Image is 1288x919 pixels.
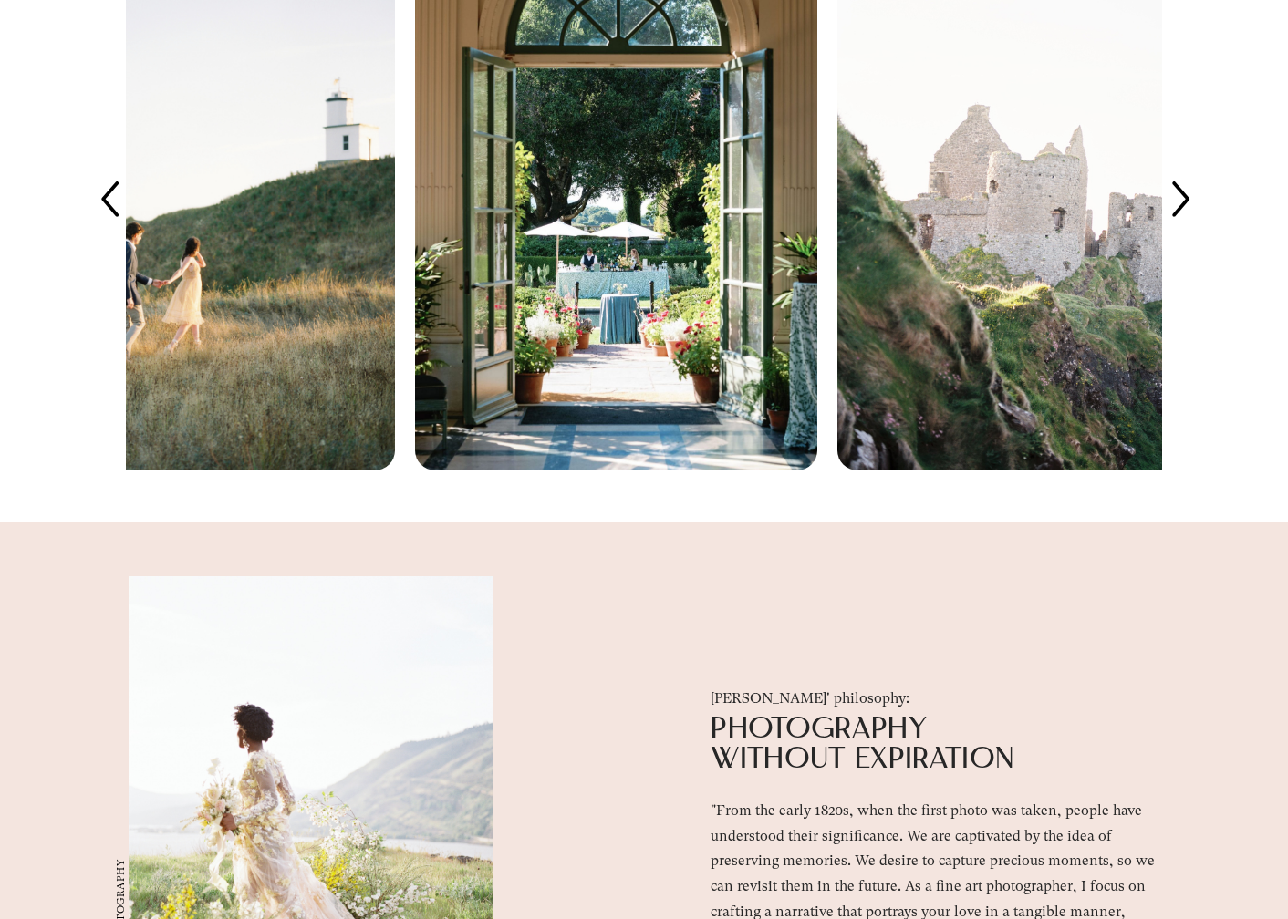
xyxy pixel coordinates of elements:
[711,690,909,707] span: [PERSON_NAME]' philosophy:
[711,716,1013,776] span: photography without expiration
